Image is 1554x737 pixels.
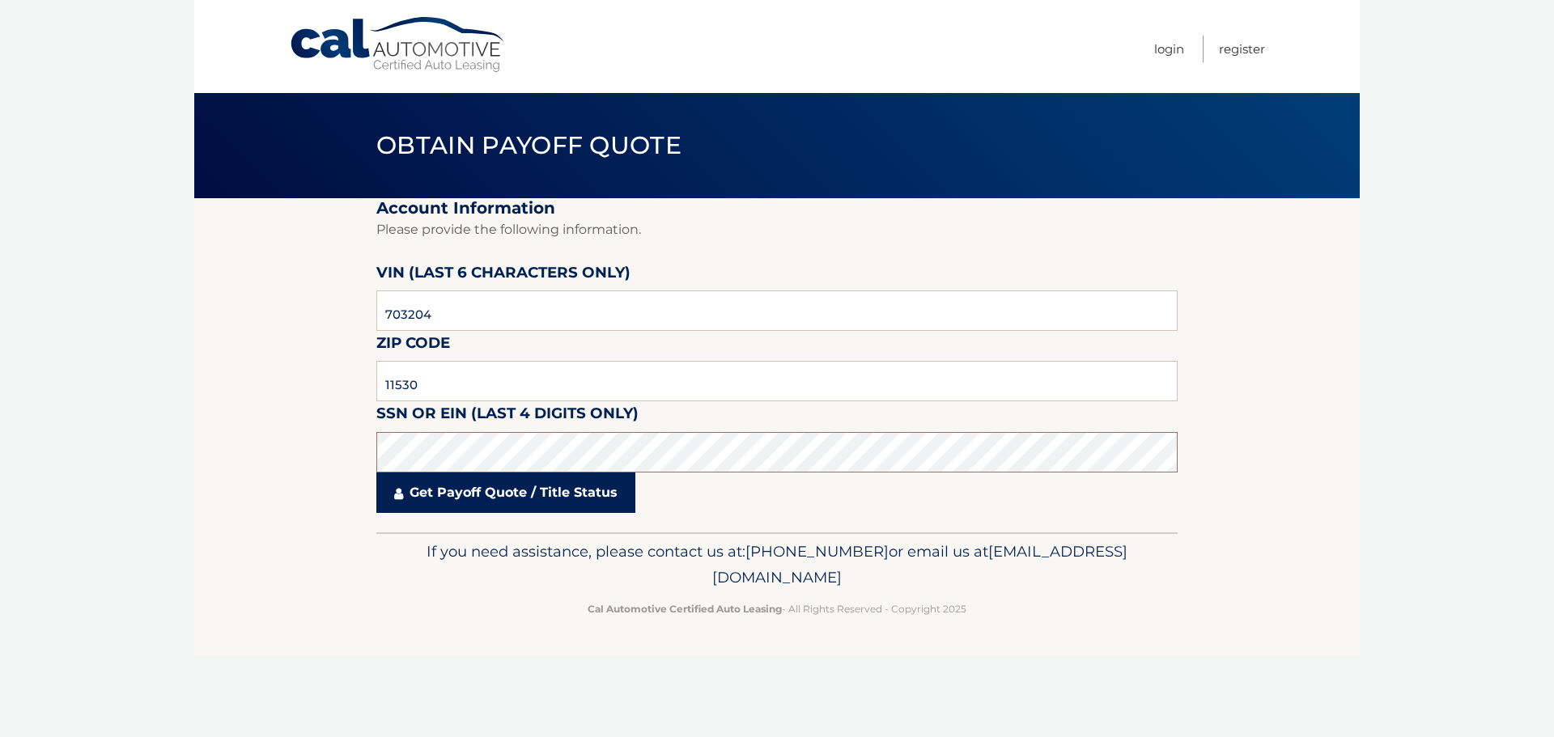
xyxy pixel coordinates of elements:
[387,539,1167,591] p: If you need assistance, please contact us at: or email us at
[289,16,507,74] a: Cal Automotive
[376,260,631,290] label: VIN (last 6 characters only)
[376,218,1178,241] p: Please provide the following information.
[376,198,1178,218] h2: Account Information
[376,130,681,160] span: Obtain Payoff Quote
[376,331,450,361] label: Zip Code
[588,603,782,615] strong: Cal Automotive Certified Auto Leasing
[387,600,1167,617] p: - All Rights Reserved - Copyright 2025
[376,401,639,431] label: SSN or EIN (last 4 digits only)
[1219,36,1265,62] a: Register
[1154,36,1184,62] a: Login
[376,472,635,513] a: Get Payoff Quote / Title Status
[745,542,889,561] span: [PHONE_NUMBER]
